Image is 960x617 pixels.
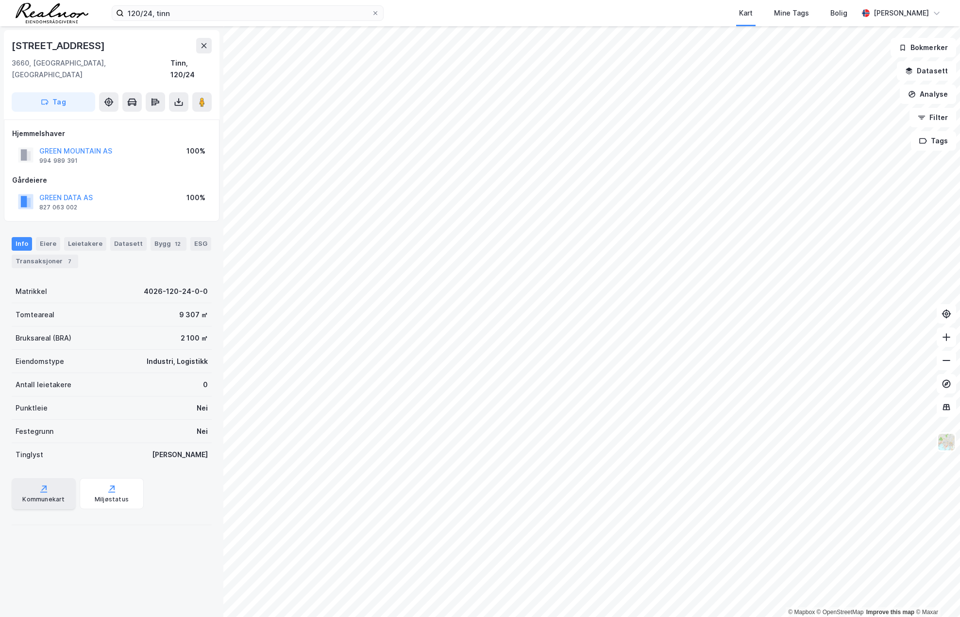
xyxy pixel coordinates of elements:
div: Festegrunn [16,426,53,437]
div: Tinn, 120/24 [170,57,212,81]
div: 3660, [GEOGRAPHIC_DATA], [GEOGRAPHIC_DATA] [12,57,170,81]
div: Mine Tags [774,7,809,19]
div: Tinglyst [16,449,43,461]
div: Industri, Logistikk [147,356,208,367]
button: Tag [12,92,95,112]
button: Datasett [897,61,956,81]
div: 9 307 ㎡ [179,309,208,321]
div: [PERSON_NAME] [152,449,208,461]
div: Datasett [110,237,147,251]
div: Gårdeiere [12,174,211,186]
div: 7 [65,257,74,266]
input: Søk på adresse, matrikkel, gårdeiere, leietakere eller personer [124,6,371,20]
div: Punktleie [16,402,48,414]
div: Info [12,237,32,251]
img: Z [937,433,956,451]
iframe: Chat Widget [911,570,960,617]
div: 994 989 391 [39,157,78,165]
a: Mapbox [788,609,815,616]
div: 0 [203,379,208,391]
div: Miljøstatus [95,496,129,503]
div: Nei [197,426,208,437]
div: Kart [739,7,753,19]
div: 100% [186,192,205,204]
button: Bokmerker [891,38,956,57]
div: [STREET_ADDRESS] [12,38,107,53]
a: Improve this map [866,609,914,616]
div: 4026-120-24-0-0 [144,286,208,297]
div: Kommunekart [22,496,65,503]
div: Transaksjoner [12,255,78,268]
div: Eiendomstype [16,356,64,367]
div: ESG [190,237,211,251]
div: Eiere [36,237,60,251]
a: OpenStreetMap [817,609,864,616]
div: Matrikkel [16,286,47,297]
div: Bruksareal (BRA) [16,332,71,344]
div: 827 063 002 [39,204,77,211]
div: Bolig [830,7,847,19]
button: Filter [909,108,956,127]
div: Tomteareal [16,309,54,321]
div: Nei [197,402,208,414]
div: Bygg [151,237,186,251]
div: Hjemmelshaver [12,128,211,139]
img: realnor-logo.934646d98de889bb5806.png [16,3,88,23]
div: Leietakere [64,237,106,251]
div: Antall leietakere [16,379,71,391]
button: Analyse [900,85,956,104]
div: 12 [173,239,183,249]
div: 2 100 ㎡ [181,332,208,344]
button: Tags [911,131,956,151]
div: 100% [186,145,205,157]
div: [PERSON_NAME] [874,7,929,19]
div: Kontrollprogram for chat [911,570,960,617]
